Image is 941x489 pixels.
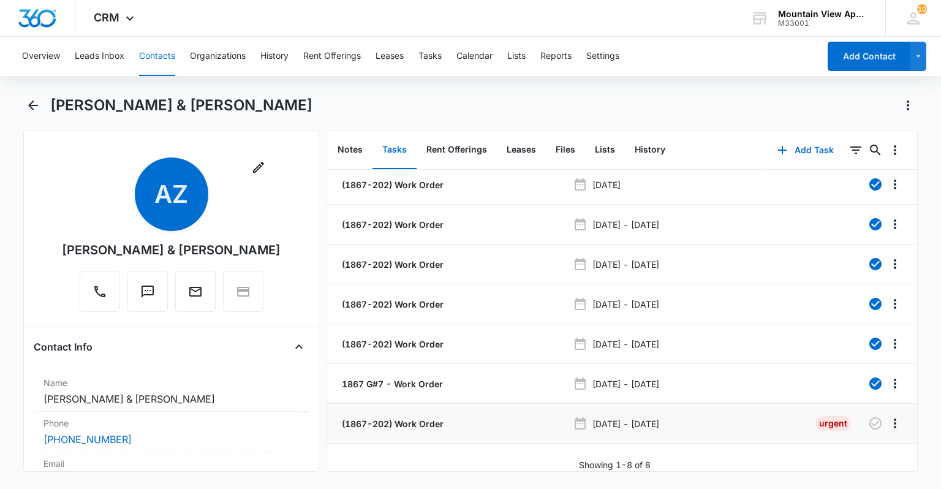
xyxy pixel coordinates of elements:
[507,37,526,76] button: Lists
[885,294,905,314] button: Overflow Menu
[885,140,905,160] button: Overflow Menu
[540,37,572,76] button: Reports
[828,42,910,71] button: Add Contact
[43,457,298,470] label: Email
[846,140,866,160] button: Filters
[75,37,124,76] button: Leads Inbox
[456,37,493,76] button: Calendar
[625,131,675,169] button: History
[885,414,905,433] button: Overflow Menu
[62,241,281,259] div: [PERSON_NAME] & [PERSON_NAME]
[376,37,404,76] button: Leases
[372,131,417,169] button: Tasks
[34,371,308,412] div: Name[PERSON_NAME] & [PERSON_NAME]
[917,4,927,14] span: 10
[135,157,208,231] span: AZ
[815,416,851,431] div: Urgent
[417,131,497,169] button: Rent Offerings
[303,37,361,76] button: Rent Offerings
[885,374,905,393] button: Overflow Menu
[339,377,443,390] a: 1867 G#7 - Work Order
[585,131,625,169] button: Lists
[592,377,659,390] p: [DATE] - [DATE]
[885,334,905,354] button: Overflow Menu
[339,338,444,351] a: (1867-202) Work Order
[339,298,444,311] a: (1867-202) Work Order
[80,271,120,312] button: Call
[898,96,918,115] button: Actions
[175,290,216,301] a: Email
[778,9,867,19] div: account name
[23,96,42,115] button: Back
[43,376,298,389] label: Name
[592,417,659,430] p: [DATE] - [DATE]
[586,37,619,76] button: Settings
[34,339,93,354] h4: Contact Info
[43,392,298,406] dd: [PERSON_NAME] & [PERSON_NAME]
[546,131,585,169] button: Files
[592,218,659,231] p: [DATE] - [DATE]
[592,338,659,351] p: [DATE] - [DATE]
[885,254,905,274] button: Overflow Menu
[885,214,905,234] button: Overflow Menu
[418,37,442,76] button: Tasks
[778,19,867,28] div: account id
[50,96,312,115] h1: [PERSON_NAME] & [PERSON_NAME]
[43,432,132,447] a: [PHONE_NUMBER]
[592,258,659,271] p: [DATE] - [DATE]
[497,131,546,169] button: Leases
[190,37,246,76] button: Organizations
[592,178,621,191] p: [DATE]
[127,271,168,312] button: Text
[339,178,444,191] a: (1867-202) Work Order
[43,417,298,430] label: Phone
[339,218,444,231] a: (1867-202) Work Order
[917,4,927,14] div: notifications count
[885,175,905,194] button: Overflow Menu
[94,11,119,24] span: CRM
[339,417,444,430] a: (1867-202) Work Order
[579,458,651,471] p: Showing 1-8 of 8
[328,131,372,169] button: Notes
[289,337,309,357] button: Close
[34,412,308,452] div: Phone[PHONE_NUMBER]
[80,290,120,301] a: Call
[866,140,885,160] button: Search...
[260,37,289,76] button: History
[175,271,216,312] button: Email
[139,37,175,76] button: Contacts
[127,290,168,301] a: Text
[339,258,444,271] a: (1867-202) Work Order
[22,37,60,76] button: Overview
[765,135,846,165] button: Add Task
[592,298,659,311] p: [DATE] - [DATE]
